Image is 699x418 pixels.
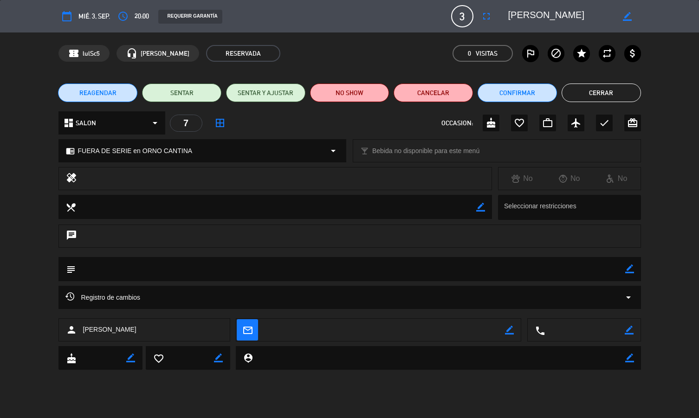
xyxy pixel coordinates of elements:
i: border_all [214,117,226,129]
i: access_time [117,11,129,22]
i: arrow_drop_down [328,145,339,156]
button: calendar_today [58,8,75,25]
i: repeat [602,48,613,59]
span: 20:00 [135,11,149,22]
button: access_time [115,8,131,25]
i: border_color [214,354,223,362]
i: border_color [505,326,514,334]
em: Visitas [476,48,498,59]
span: mié. 3, sep. [78,11,110,22]
button: fullscreen [478,8,495,25]
i: calendar_today [61,11,72,22]
span: Bebida no disponible para este menú [372,146,479,156]
i: chat [66,230,77,243]
i: airplanemode_active [570,117,582,129]
i: headset_mic [126,48,137,59]
div: No [498,173,546,185]
i: local_dining [65,202,76,212]
i: chrome_reader_mode [66,147,75,155]
span: lulSc5 [83,48,100,59]
i: arrow_drop_down [623,292,634,303]
button: NO SHOW [310,84,389,102]
button: SENTAR Y AJUSTAR [226,84,305,102]
div: REQUERIR GARANTÍA [158,10,222,24]
i: fullscreen [481,11,492,22]
span: Registro de cambios [65,292,141,303]
span: 3 [451,5,473,27]
i: border_color [126,354,135,362]
i: outlined_flag [525,48,536,59]
div: No [546,173,593,185]
span: [PERSON_NAME] [141,48,189,59]
button: Confirmar [478,84,557,102]
span: 0 [468,48,471,59]
i: local_phone [535,325,545,335]
span: SALON [76,118,96,129]
i: local_bar [360,147,369,155]
span: FUERA DE SERIE en ORNO CANTINA [78,146,193,156]
button: Cancelar [394,84,473,102]
i: block [550,48,562,59]
i: attach_money [627,48,638,59]
button: Cerrar [562,84,641,102]
button: REAGENDAR [58,84,137,102]
i: favorite_border [514,117,525,129]
span: OCCASION: [441,118,473,129]
i: border_color [623,12,632,21]
div: No [593,173,641,185]
i: dashboard [63,117,74,129]
i: work_outline [542,117,553,129]
i: favorite_border [153,353,163,363]
i: card_giftcard [627,117,638,129]
i: cake [66,353,76,363]
i: cake [485,117,497,129]
span: REAGENDAR [79,88,116,98]
button: SENTAR [142,84,221,102]
div: 7 [170,115,202,132]
i: star [576,48,587,59]
i: border_color [625,326,634,334]
i: healing [66,172,77,185]
span: [PERSON_NAME] [83,324,136,335]
i: border_color [625,264,634,273]
i: person [66,324,77,335]
span: RESERVADA [206,45,280,62]
span: confirmation_number [68,48,79,59]
i: subject [65,264,76,274]
i: check [599,117,610,129]
i: border_color [625,354,634,362]
i: border_color [476,203,485,212]
i: person_pin [243,353,253,363]
i: arrow_drop_down [149,117,161,129]
i: mail_outline [242,325,252,335]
